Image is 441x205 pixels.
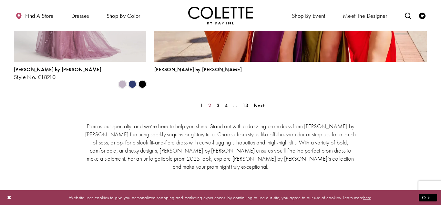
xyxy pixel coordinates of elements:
span: Shop By Event [290,6,327,24]
span: Next [254,102,264,109]
span: 13 [242,102,249,109]
span: Meet the designer [343,13,387,19]
span: Dresses [70,6,91,24]
span: Shop by color [107,13,140,19]
button: Submit Dialog [419,193,437,201]
span: Shop By Event [292,13,325,19]
div: Colette by Daphne Style No. CL8210 [14,67,101,80]
span: Style No. CL8210 [14,73,56,81]
i: Black [138,80,146,88]
i: Heather [118,80,126,88]
span: 2 [208,102,211,109]
span: 4 [225,102,228,109]
a: Find a store [14,6,55,24]
img: Colette by Daphne [188,6,253,24]
span: 1 [200,102,203,109]
p: Prom is our specialty, and we’re here to help you shine. Stand out with a dazzling prom dress fro... [83,122,358,171]
span: Find a store [25,13,54,19]
a: Page 3 [215,101,221,110]
span: 3 [217,102,220,109]
span: Dresses [71,13,89,19]
i: Navy Blue [128,80,136,88]
a: Visit Home Page [188,6,253,24]
a: Page 2 [206,101,213,110]
a: Page 13 [241,101,251,110]
a: Toggle search [403,6,413,24]
a: Check Wishlist [417,6,427,24]
a: Next Page [252,101,266,110]
span: [PERSON_NAME] by [PERSON_NAME] [154,66,242,73]
a: ... [231,101,239,110]
span: [PERSON_NAME] by [PERSON_NAME] [14,66,101,73]
p: Website uses cookies to give you personalized shopping and marketing experiences. By continuing t... [46,193,395,202]
span: ... [233,102,237,109]
a: here [363,194,371,200]
a: Page 4 [223,101,230,110]
span: Shop by color [105,6,142,24]
a: Meet the designer [341,6,389,24]
span: Current Page [198,101,205,110]
button: Close Dialog [4,192,15,203]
